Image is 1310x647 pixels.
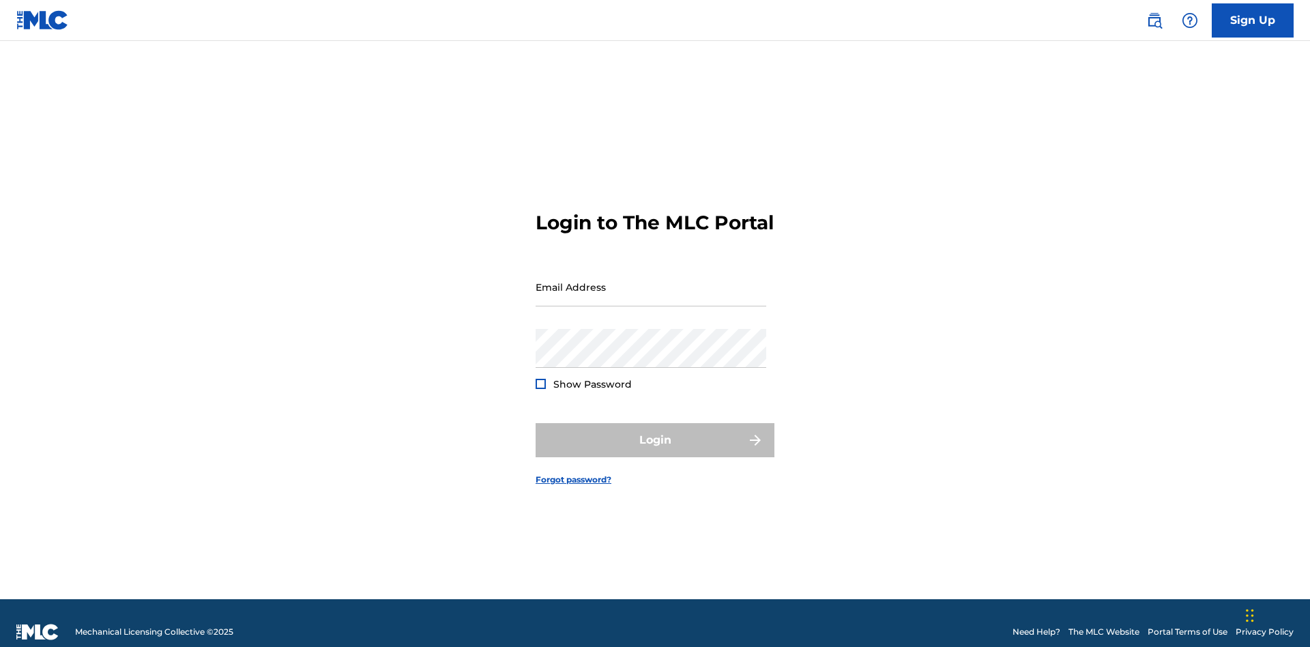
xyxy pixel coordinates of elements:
[16,10,69,30] img: MLC Logo
[1236,626,1294,638] a: Privacy Policy
[1212,3,1294,38] a: Sign Up
[536,211,774,235] h3: Login to The MLC Portal
[1068,626,1139,638] a: The MLC Website
[1176,7,1204,34] div: Help
[1146,12,1163,29] img: search
[536,474,611,486] a: Forgot password?
[75,626,233,638] span: Mechanical Licensing Collective © 2025
[1182,12,1198,29] img: help
[1148,626,1227,638] a: Portal Terms of Use
[1141,7,1168,34] a: Public Search
[16,624,59,640] img: logo
[1242,581,1310,647] iframe: Chat Widget
[1013,626,1060,638] a: Need Help?
[1246,595,1254,636] div: Drag
[553,378,632,390] span: Show Password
